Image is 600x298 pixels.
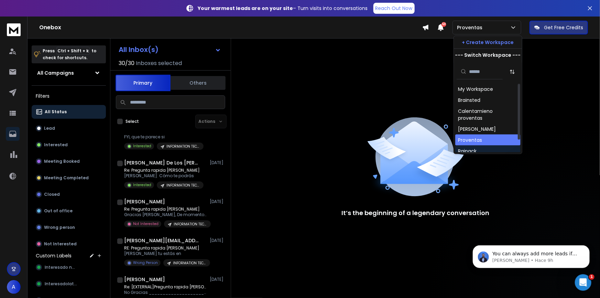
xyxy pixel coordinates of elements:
h3: Filters [32,91,106,101]
p: Press to check for shortcuts. [43,47,96,61]
button: + Create Workspace [454,36,522,49]
div: Brainsted [458,97,480,104]
span: 50 [441,22,446,27]
p: Not Interested [133,221,159,226]
button: A [7,280,21,294]
p: Interested [133,143,151,149]
button: Meeting Completed [32,171,106,185]
button: Not Interested [32,237,106,251]
p: – Turn visits into conversations [198,5,368,12]
p: INFORMATION TECH SERVICES LATAM [174,222,207,227]
p: FYI, que te parece si [124,134,204,140]
img: logo [7,23,21,36]
p: Re: [EXTERNAL]Pregunta rapida [PERSON_NAME] [124,284,207,290]
button: All Inbox(s) [113,43,227,56]
button: Closed [32,188,106,201]
p: Gracias [PERSON_NAME], De momento no [124,212,207,217]
h1: All Campaigns [37,70,74,76]
p: Wrong person [44,225,75,230]
div: Calentamieno proventas [458,108,518,121]
p: Closed [44,192,60,197]
h1: All Inbox(s) [119,46,159,53]
p: Get Free Credits [544,24,583,31]
label: Select [126,119,139,124]
p: All Status [45,109,67,115]
h3: Inboxes selected [136,59,182,67]
h1: [PERSON_NAME] [124,276,165,283]
h1: [PERSON_NAME][EMAIL_ADDRESS][DOMAIN_NAME] [124,237,200,244]
span: Interesado new [45,265,78,270]
p: + Create Workspace [462,39,514,46]
div: Rajpack [458,148,477,155]
p: [DATE] [210,277,225,282]
a: Reach Out Now [373,3,415,14]
p: Reach Out Now [375,5,413,12]
p: RE: Pregunta rapida [PERSON_NAME] [124,245,207,251]
p: Proventas [457,24,485,31]
p: INFORMATION TECH SERVICES LATAM [166,183,199,188]
div: [PERSON_NAME] [458,126,496,132]
button: All Campaigns [32,66,106,80]
h3: Custom Labels [36,252,72,259]
div: My Workspace [458,86,493,93]
h1: [PERSON_NAME] De Los [PERSON_NAME] [124,159,200,166]
span: Ctrl + Shift + k [56,47,90,55]
p: Out of office [44,208,73,214]
p: Meeting Completed [44,175,89,181]
p: [DATE] [210,199,225,204]
button: Sort by Sort A-Z [505,65,519,78]
p: It’s the beginning of a legendary conversation [342,208,490,218]
p: Re: Pregunta rapida [PERSON_NAME] [124,206,207,212]
p: No Gracias ________________________________ From: [PERSON_NAME] [124,290,207,295]
div: Proventas [458,137,482,143]
button: All Status [32,105,106,119]
p: Wrong Person [133,260,158,265]
p: [PERSON_NAME] tu estás en [124,251,207,256]
span: 30 / 30 [119,59,134,67]
iframe: Intercom notifications mensaje [462,231,600,279]
button: Interesadolater [32,277,106,291]
button: Meeting Booked [32,155,106,168]
button: Get Free Credits [530,21,588,34]
p: Re: Pregunta rapida [PERSON_NAME] [124,168,204,173]
p: Lead [44,126,55,131]
button: Lead [32,121,106,135]
button: Others [171,75,226,91]
p: INFORMATION TECH SERVICES LATAM [166,144,199,149]
p: Meeting Booked [44,159,80,164]
iframe: Intercom live chat [575,274,591,291]
span: 1 [589,274,594,280]
p: --- Switch Workspace --- [455,52,521,58]
p: [DATE] [210,160,225,166]
p: INFORMATION TECH SERVICES LATAM [173,260,206,266]
p: [DATE] [210,238,225,243]
span: Interesadolater [45,281,78,287]
strong: Your warmest leads are on your site [198,5,293,12]
button: Wrong person [32,221,106,234]
button: Interested [32,138,106,152]
p: Not Interested [44,241,77,247]
p: Interested [133,182,151,188]
button: Primary [116,75,171,91]
p: [PERSON_NAME]: Cómo te podrás [124,173,204,179]
button: Out of office [32,204,106,218]
h1: Onebox [39,23,422,32]
p: Interested [44,142,68,148]
button: Interesado new [32,260,106,274]
h1: [PERSON_NAME] [124,198,165,205]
